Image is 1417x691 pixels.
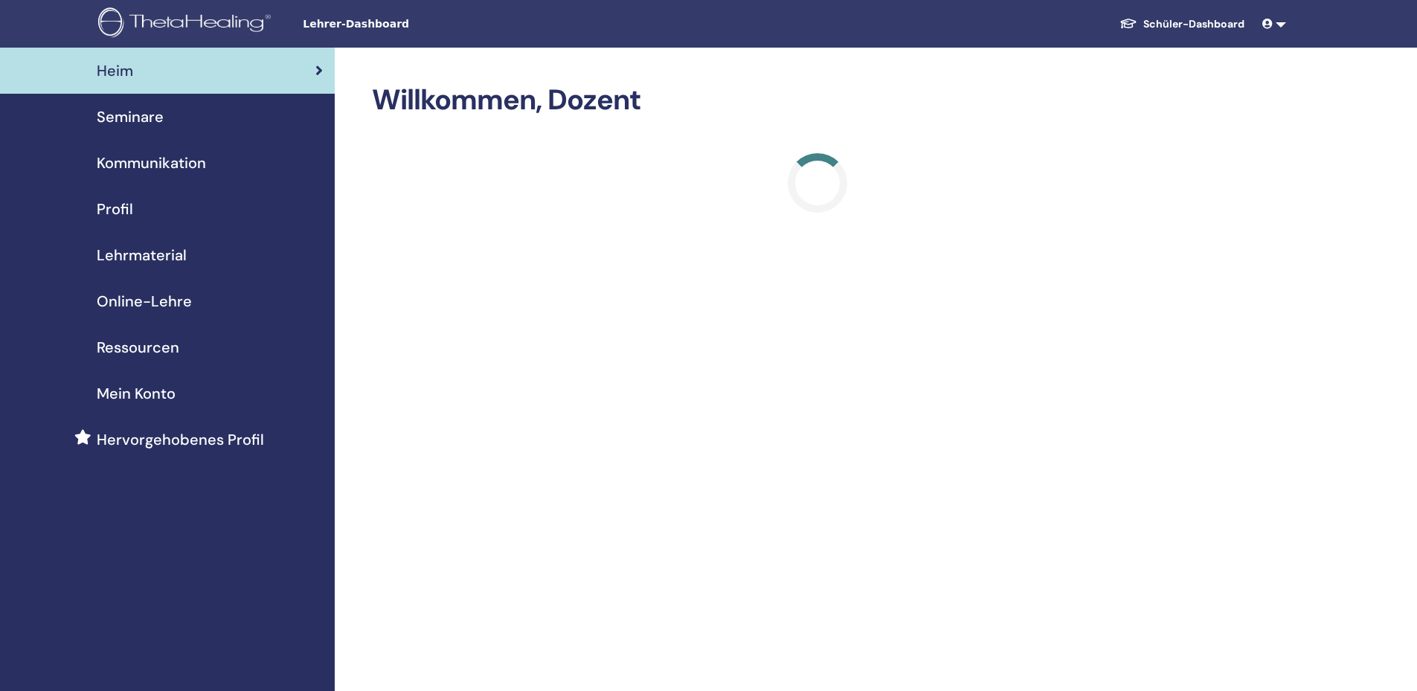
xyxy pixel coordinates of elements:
[98,7,276,41] img: logo.png
[303,16,526,32] span: Lehrer-Dashboard
[372,83,1264,118] h2: Willkommen, Dozent
[1108,10,1256,38] a: Schüler-Dashboard
[97,428,264,451] span: Hervorgehobenes Profil
[97,290,192,312] span: Online-Lehre
[97,106,164,128] span: Seminare
[97,198,133,220] span: Profil
[97,244,187,266] span: Lehrmaterial
[97,60,133,82] span: Heim
[1119,17,1137,30] img: graduation-cap-white.svg
[97,152,206,174] span: Kommunikation
[97,382,176,405] span: Mein Konto
[97,336,179,359] span: Ressourcen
